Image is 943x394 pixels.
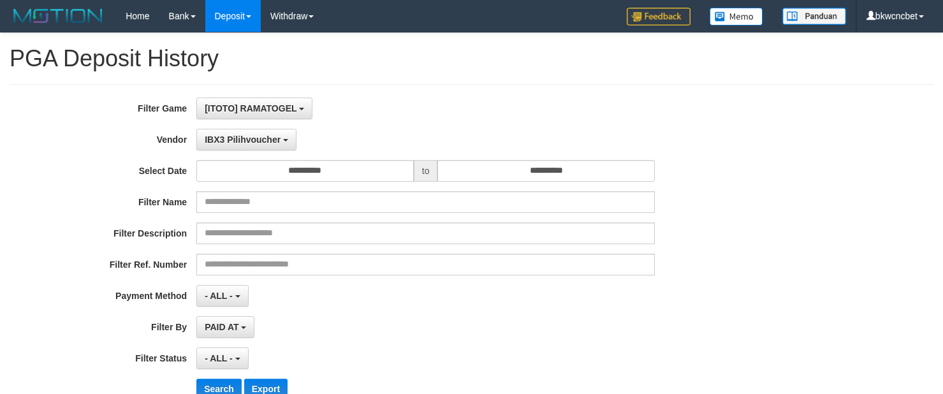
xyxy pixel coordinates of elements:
span: - ALL - [205,353,233,363]
button: [ITOTO] RAMATOGEL [196,98,312,119]
span: PAID AT [205,322,238,332]
button: - ALL - [196,285,248,307]
span: IBX3 Pilihvoucher [205,135,281,145]
span: to [414,160,438,182]
span: - ALL - [205,291,233,301]
span: [ITOTO] RAMATOGEL [205,103,296,113]
h1: PGA Deposit History [10,46,933,71]
img: Feedback.jpg [627,8,691,26]
img: MOTION_logo.png [10,6,106,26]
img: Button%20Memo.svg [710,8,763,26]
button: IBX3 Pilihvoucher [196,129,296,150]
button: - ALL - [196,347,248,369]
img: panduan.png [782,8,846,25]
button: PAID AT [196,316,254,338]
